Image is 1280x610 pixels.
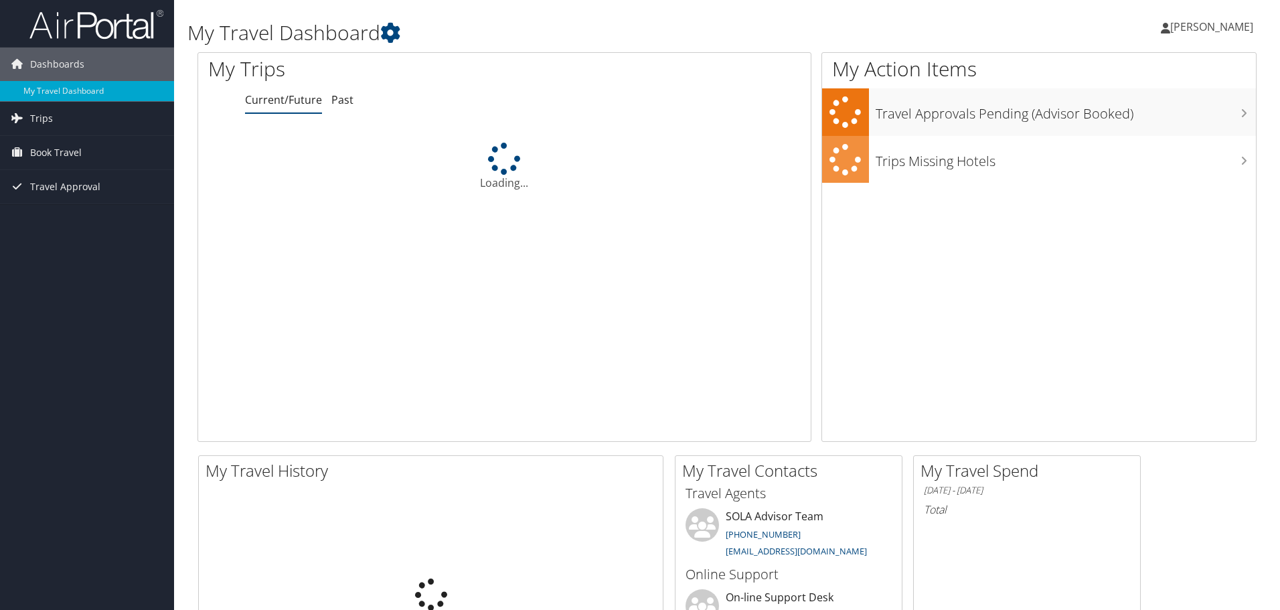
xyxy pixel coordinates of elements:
[30,170,100,204] span: Travel Approval
[187,19,907,47] h1: My Travel Dashboard
[822,136,1256,183] a: Trips Missing Hotels
[30,136,82,169] span: Book Travel
[679,508,898,563] li: SOLA Advisor Team
[726,528,801,540] a: [PHONE_NUMBER]
[921,459,1140,482] h2: My Travel Spend
[198,143,811,191] div: Loading...
[876,145,1256,171] h3: Trips Missing Hotels
[245,92,322,107] a: Current/Future
[208,55,546,83] h1: My Trips
[331,92,353,107] a: Past
[682,459,902,482] h2: My Travel Contacts
[30,102,53,135] span: Trips
[822,88,1256,136] a: Travel Approvals Pending (Advisor Booked)
[822,55,1256,83] h1: My Action Items
[1170,19,1253,34] span: [PERSON_NAME]
[876,98,1256,123] h3: Travel Approvals Pending (Advisor Booked)
[1161,7,1267,47] a: [PERSON_NAME]
[924,502,1130,517] h6: Total
[924,484,1130,497] h6: [DATE] - [DATE]
[686,565,892,584] h3: Online Support
[30,48,84,81] span: Dashboards
[206,459,663,482] h2: My Travel History
[686,484,892,503] h3: Travel Agents
[29,9,163,40] img: airportal-logo.png
[726,545,867,557] a: [EMAIL_ADDRESS][DOMAIN_NAME]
